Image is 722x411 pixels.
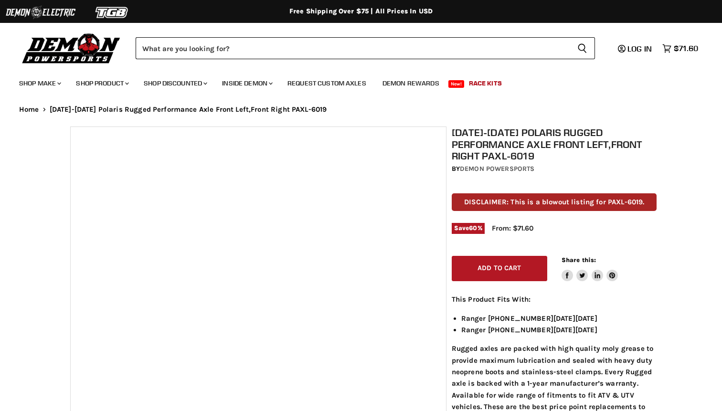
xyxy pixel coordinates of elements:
[136,37,595,59] form: Product
[462,74,509,93] a: Race Kits
[50,105,327,114] span: [DATE]-[DATE] Polaris Rugged Performance Axle Front Left,Front Right PAXL-6019
[215,74,278,93] a: Inside Demon
[19,31,124,65] img: Demon Powersports
[452,126,657,162] h1: [DATE]-[DATE] Polaris Rugged Performance Axle Front Left,Front Right PAXL-6019
[19,105,39,114] a: Home
[627,44,652,53] span: Log in
[12,70,696,93] ul: Main menu
[280,74,373,93] a: Request Custom Axles
[562,256,596,263] span: Share this:
[492,224,533,232] span: From: $71.60
[460,165,534,173] a: Demon Powersports
[674,44,698,53] span: $71.60
[461,324,657,336] li: Ranger [PHONE_NUMBER][DATE][DATE]
[570,37,595,59] button: Search
[452,164,657,174] div: by
[12,74,67,93] a: Shop Make
[5,3,76,21] img: Demon Electric Logo 2
[562,256,618,281] aside: Share this:
[69,74,135,93] a: Shop Product
[452,256,547,281] button: Add to cart
[375,74,446,93] a: Demon Rewards
[452,294,657,305] p: This Product Fits With:
[448,80,465,88] span: New!
[478,264,521,272] span: Add to cart
[469,224,477,232] span: 60
[136,37,570,59] input: Search
[461,313,657,324] li: Ranger [PHONE_NUMBER][DATE][DATE]
[614,44,658,53] a: Log in
[76,3,148,21] img: TGB Logo 2
[137,74,213,93] a: Shop Discounted
[452,223,485,233] span: Save %
[658,42,703,55] a: $71.60
[452,193,657,211] p: DISCLAIMER: This is a blowout listing for PAXL-6019.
